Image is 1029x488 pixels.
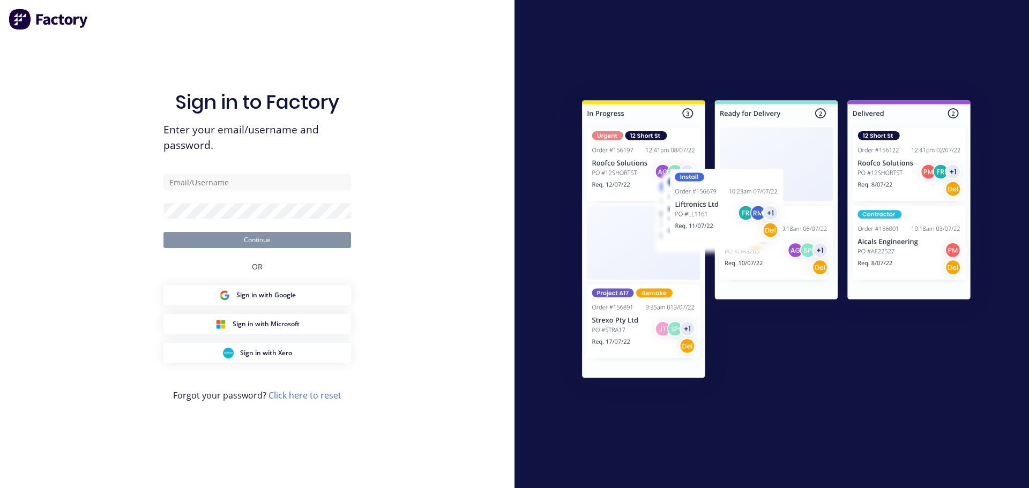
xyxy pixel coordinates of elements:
[240,348,292,358] span: Sign in with Xero
[269,389,341,401] a: Click here to reset
[163,285,351,305] button: Google Sign inSign in with Google
[233,319,300,329] span: Sign in with Microsoft
[175,91,339,114] h1: Sign in to Factory
[252,248,263,285] div: OR
[223,348,234,358] img: Xero Sign in
[219,290,230,301] img: Google Sign in
[163,174,351,190] input: Email/Username
[163,122,351,153] span: Enter your email/username and password.
[215,319,226,329] img: Microsoft Sign in
[9,9,89,30] img: Factory
[173,389,341,402] span: Forgot your password?
[236,290,296,300] span: Sign in with Google
[163,314,351,334] button: Microsoft Sign inSign in with Microsoft
[163,343,351,363] button: Xero Sign inSign in with Xero
[558,79,994,403] img: Sign in
[163,232,351,248] button: Continue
